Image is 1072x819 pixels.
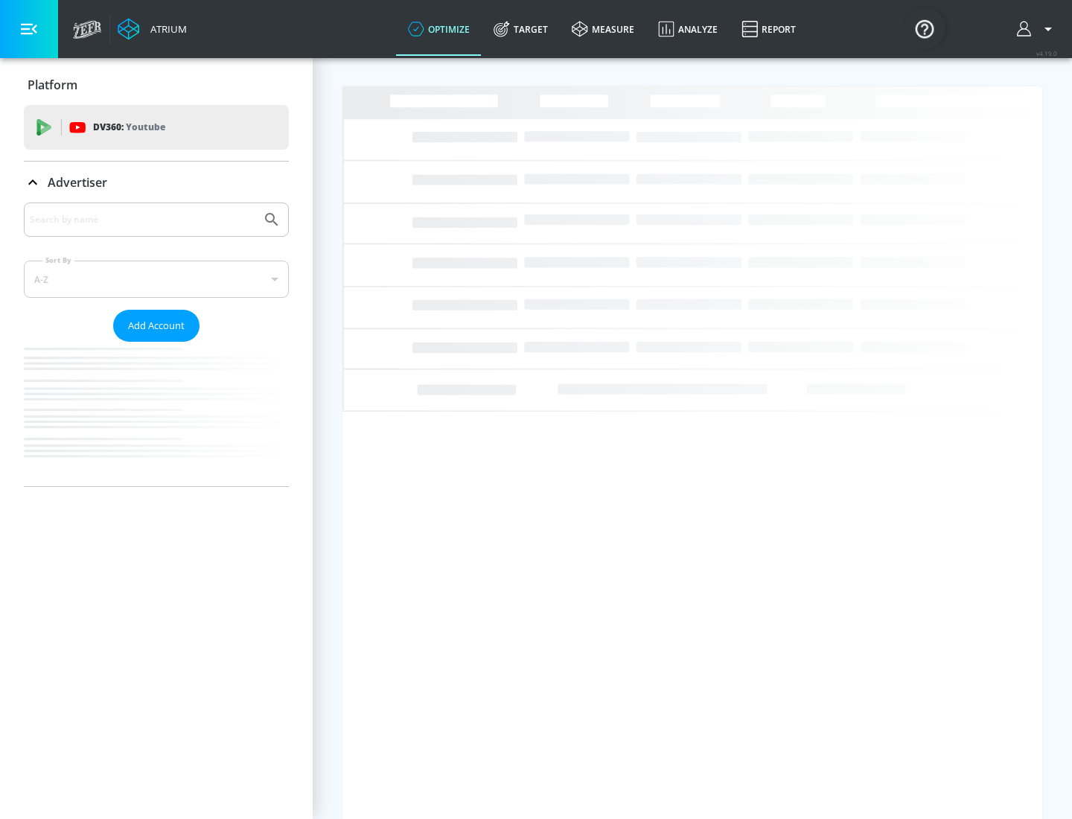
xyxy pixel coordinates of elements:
[144,22,187,36] div: Atrium
[30,210,255,229] input: Search by name
[113,310,200,342] button: Add Account
[28,77,77,93] p: Platform
[128,317,185,334] span: Add Account
[93,119,165,136] p: DV360:
[42,255,74,265] label: Sort By
[396,2,482,56] a: optimize
[126,119,165,135] p: Youtube
[1036,49,1057,57] span: v 4.19.0
[118,18,187,40] a: Atrium
[24,105,289,150] div: DV360: Youtube
[24,162,289,203] div: Advertiser
[560,2,646,56] a: measure
[646,2,730,56] a: Analyze
[482,2,560,56] a: Target
[24,64,289,106] div: Platform
[24,203,289,486] div: Advertiser
[24,261,289,298] div: A-Z
[24,342,289,486] nav: list of Advertiser
[48,174,107,191] p: Advertiser
[904,7,945,49] button: Open Resource Center
[730,2,808,56] a: Report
